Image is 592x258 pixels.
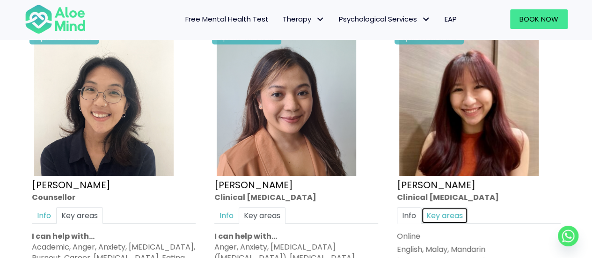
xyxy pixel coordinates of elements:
img: Jean-300×300 [399,37,539,176]
a: Psychological ServicesPsychological Services: submenu [332,9,438,29]
a: Key areas [421,207,468,224]
div: Clinical [MEDICAL_DATA] [397,192,561,203]
img: Emelyne Counsellor [34,37,174,176]
a: Info [214,207,239,224]
a: Info [397,207,421,224]
span: Psychological Services [339,14,431,24]
span: Psychological Services: submenu [419,13,433,26]
a: Free Mental Health Test [178,9,276,29]
span: Book Now [519,14,558,24]
img: Hanna Clinical Psychologist [217,37,356,176]
a: EAP [438,9,464,29]
div: Online [397,231,561,242]
a: Key areas [56,207,103,224]
span: EAP [445,14,457,24]
a: [PERSON_NAME] [397,178,475,192]
nav: Menu [98,9,464,29]
a: Key areas [239,207,285,224]
span: Therapy [283,14,325,24]
p: I can help with… [214,231,378,242]
div: Clinical [MEDICAL_DATA] [214,192,378,203]
p: I can help with… [32,231,196,242]
img: Aloe mind Logo [25,4,86,35]
span: Free Mental Health Test [185,14,269,24]
a: [PERSON_NAME] [214,178,293,192]
a: Info [32,207,56,224]
a: Book Now [510,9,568,29]
span: Therapy: submenu [314,13,327,26]
p: English, Malay, Mandarin [397,244,561,255]
a: Whatsapp [558,226,578,246]
div: Counsellor [32,192,196,203]
a: TherapyTherapy: submenu [276,9,332,29]
a: [PERSON_NAME] [32,178,110,192]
